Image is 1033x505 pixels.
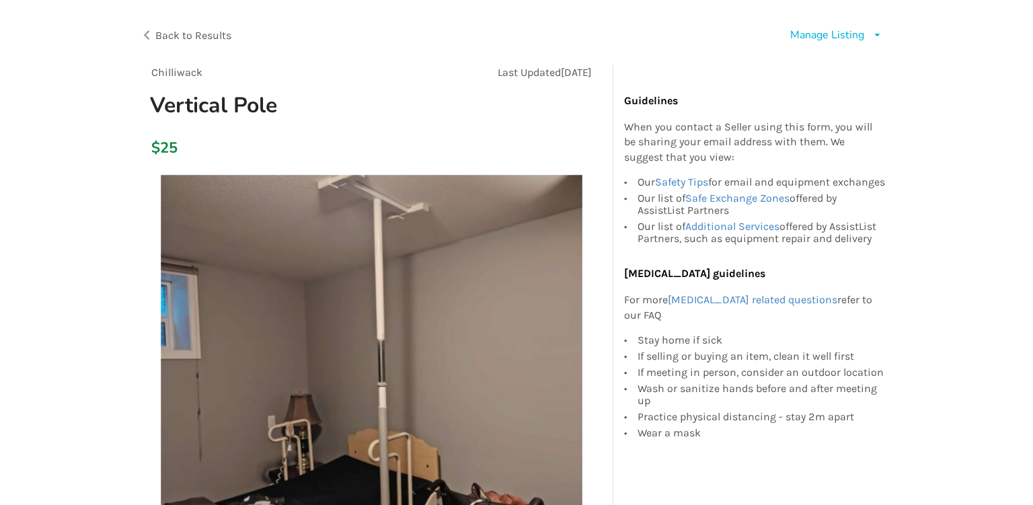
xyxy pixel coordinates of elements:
[624,293,886,323] p: For more refer to our FAQ
[624,120,886,166] p: When you contact a Seller using this form, you will be sharing your email address with them. We s...
[561,66,592,79] span: [DATE]
[655,176,708,188] a: Safety Tips
[638,190,886,219] div: Our list of offered by AssistList Partners
[668,293,837,306] a: [MEDICAL_DATA] related questions
[685,220,779,233] a: Additional Services
[155,29,231,42] span: Back to Results
[151,139,159,157] div: $25
[685,192,790,204] a: Safe Exchange Zones
[638,176,886,190] div: Our for email and equipment exchanges
[638,219,886,245] div: Our list of offered by AssistList Partners, such as equipment repair and delivery
[638,409,886,425] div: Practice physical distancing - stay 2m apart
[498,66,561,79] span: Last Updated
[638,334,886,348] div: Stay home if sick
[139,91,457,119] h1: Vertical Pole
[638,364,886,381] div: If meeting in person, consider an outdoor location
[151,66,202,79] span: Chilliwack
[790,28,864,43] div: Manage Listing
[638,348,886,364] div: If selling or buying an item, clean it well first
[624,94,678,107] b: Guidelines
[624,267,765,280] b: [MEDICAL_DATA] guidelines
[638,425,886,439] div: Wear a mask
[638,381,886,409] div: Wash or sanitize hands before and after meeting up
